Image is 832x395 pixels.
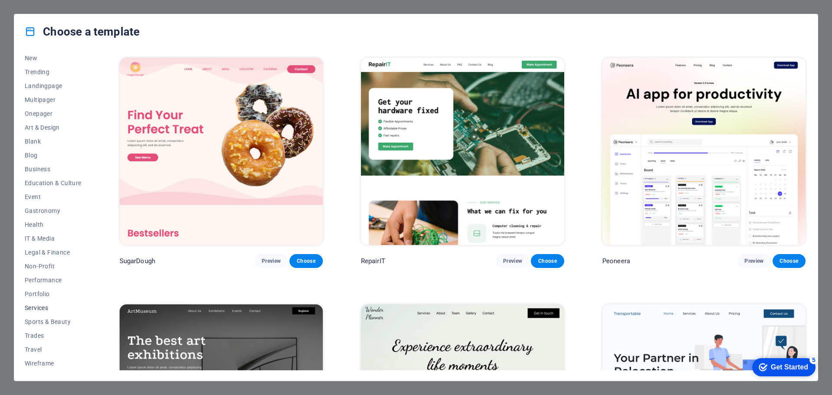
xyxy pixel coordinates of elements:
[25,301,81,315] button: Services
[496,254,529,268] button: Preview
[25,55,81,62] span: New
[25,121,81,134] button: Art & Design
[25,93,81,107] button: Multipager
[25,287,81,301] button: Portfolio
[531,254,564,268] button: Choose
[25,166,81,173] span: Business
[25,180,81,186] span: Education & Culture
[262,258,281,264] span: Preview
[738,254,770,268] button: Preview
[25,124,81,131] span: Art & Design
[25,138,81,145] span: Blank
[25,277,81,284] span: Performance
[25,360,81,367] span: Wireframe
[25,315,81,329] button: Sports & Beauty
[25,343,81,356] button: Travel
[25,207,81,214] span: Gastronomy
[25,249,81,256] span: Legal & Finance
[7,4,70,23] div: Get Started 5 items remaining, 0% complete
[25,96,81,103] span: Multipager
[289,254,322,268] button: Choose
[25,65,81,79] button: Trending
[25,263,81,270] span: Non-Profit
[25,291,81,297] span: Portfolio
[120,58,323,245] img: SugarDough
[25,221,81,228] span: Health
[25,107,81,121] button: Onepager
[25,82,81,89] span: Landingpage
[25,193,81,200] span: Event
[25,232,81,245] button: IT & Media
[780,258,799,264] span: Choose
[744,258,764,264] span: Preview
[361,257,385,265] p: RepairIT
[25,162,81,176] button: Business
[25,69,81,75] span: Trending
[25,152,81,159] span: Blog
[25,235,81,242] span: IT & Media
[25,329,81,343] button: Trades
[25,134,81,148] button: Blank
[25,218,81,232] button: Health
[503,258,522,264] span: Preview
[602,257,630,265] p: Peoneera
[25,51,81,65] button: New
[25,245,81,259] button: Legal & Finance
[25,273,81,287] button: Performance
[25,148,81,162] button: Blog
[25,204,81,218] button: Gastronomy
[773,254,806,268] button: Choose
[602,58,806,245] img: Peoneera
[25,259,81,273] button: Non-Profit
[296,258,315,264] span: Choose
[25,79,81,93] button: Landingpage
[25,318,81,325] span: Sports & Beauty
[25,110,81,117] span: Onepager
[25,304,81,311] span: Services
[361,58,564,245] img: RepairIT
[25,332,81,339] span: Trades
[25,356,81,370] button: Wireframe
[25,190,81,204] button: Event
[26,10,63,17] div: Get Started
[538,258,557,264] span: Choose
[25,346,81,353] span: Travel
[25,176,81,190] button: Education & Culture
[120,257,155,265] p: SugarDough
[255,254,288,268] button: Preview
[25,25,140,39] h4: Choose a template
[64,2,73,10] div: 5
